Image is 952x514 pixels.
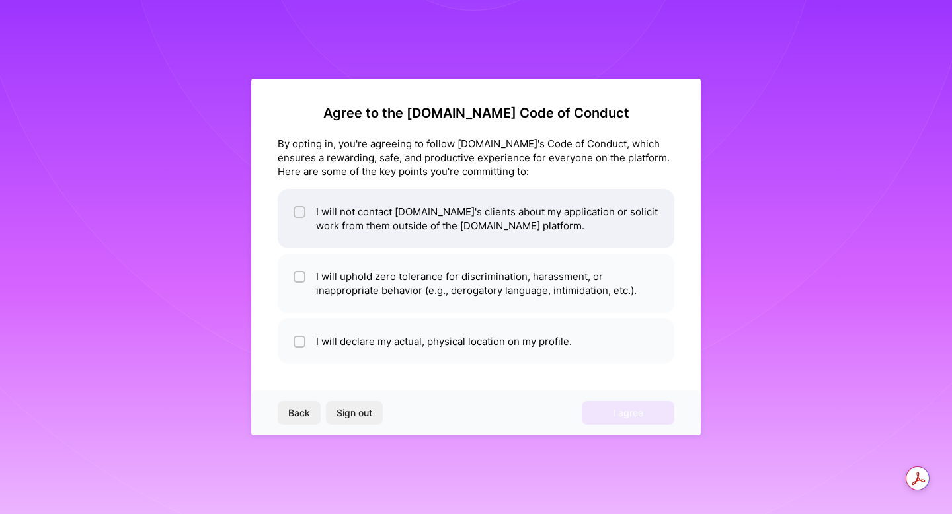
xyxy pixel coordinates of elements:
span: Back [288,406,310,420]
span: Sign out [337,406,372,420]
div: By opting in, you're agreeing to follow [DOMAIN_NAME]'s Code of Conduct, which ensures a rewardin... [278,137,674,178]
li: I will uphold zero tolerance for discrimination, harassment, or inappropriate behavior (e.g., der... [278,254,674,313]
button: Back [278,401,321,425]
li: I will declare my actual, physical location on my profile. [278,318,674,364]
button: Sign out [326,401,383,425]
li: I will not contact [DOMAIN_NAME]'s clients about my application or solicit work from them outside... [278,189,674,248]
h2: Agree to the [DOMAIN_NAME] Code of Conduct [278,105,674,121]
